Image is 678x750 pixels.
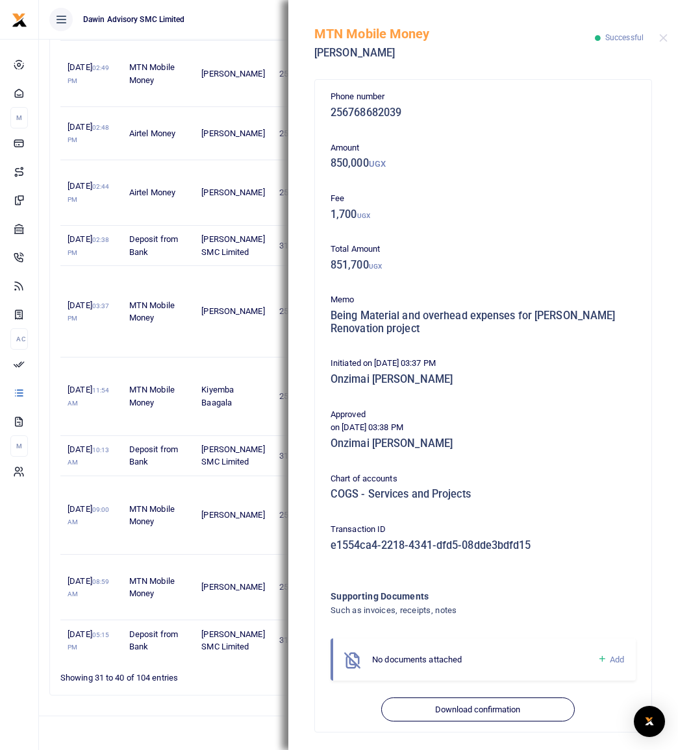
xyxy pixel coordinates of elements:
p: Approved [331,408,636,422]
p: Total Amount [331,243,636,256]
small: 02:38 PM [68,236,109,256]
span: Deposit from Bank [129,444,178,467]
span: [DATE] [68,300,109,323]
span: Deposit from Bank [129,234,178,257]
p: Memo [331,293,636,307]
li: M [10,107,28,128]
span: [PERSON_NAME] SMC Limited [201,629,264,652]
p: Amount [331,141,636,155]
span: Dawin Advisory SMC Limited [78,14,190,25]
h5: 1,700 [331,208,636,221]
h5: 851,700 [331,259,636,272]
span: [DATE] [68,234,109,257]
span: 256765898591 [279,391,334,401]
span: [DATE] [68,629,109,652]
span: 3155 [279,241,297,250]
span: [DATE] [68,504,109,527]
small: 11:54 AM [68,387,109,407]
h5: Onzimai [PERSON_NAME] [331,373,636,386]
span: [DATE] [68,444,109,467]
h5: 256768682039 [331,106,636,119]
span: 3155 [279,635,297,645]
span: Kiyemba Baagala [201,385,234,407]
span: 256772882121 [279,510,334,520]
span: [PERSON_NAME] SMC Limited [201,234,264,257]
li: M [10,435,28,457]
h5: MTN Mobile Money [314,26,595,42]
span: MTN Mobile Money [129,62,175,85]
span: Airtel Money [129,128,175,138]
span: [DATE] [68,122,109,145]
img: logo-small [12,12,27,28]
span: 256783658064 [279,582,334,592]
span: 3155 [279,451,297,461]
span: [PERSON_NAME] [201,69,264,79]
button: Close [659,34,668,42]
small: 02:49 PM [68,64,109,84]
span: [PERSON_NAME] [201,510,264,520]
h4: Such as invoices, receipts, notes [331,603,583,618]
h5: COGS - Services and Projects [331,488,636,501]
a: logo-small logo-large logo-large [12,14,27,24]
span: Deposit from Bank [129,629,178,652]
span: 256781155825 [279,69,334,79]
span: [PERSON_NAME] [201,582,264,592]
span: MTN Mobile Money [129,504,175,527]
h5: e1554ca4-2218-4341-dfd5-08dde3bdfd15 [331,539,636,552]
span: [PERSON_NAME] [201,128,264,138]
h5: [PERSON_NAME] [314,47,595,60]
span: [PERSON_NAME] [201,306,264,316]
span: [DATE] [68,181,109,204]
span: [PERSON_NAME] [201,187,264,197]
p: Fee [331,192,636,206]
span: Successful [605,33,644,42]
span: [DATE] [68,385,109,407]
span: MTN Mobile Money [129,576,175,599]
p: Transaction ID [331,523,636,537]
span: No documents attached [372,655,462,664]
span: Airtel Money [129,187,175,197]
span: MTN Mobile Money [129,385,175,407]
small: 02:44 PM [68,183,109,203]
span: Add [610,655,624,664]
span: [PERSON_NAME] SMC Limited [201,444,264,467]
a: Add [597,652,624,667]
button: Download confirmation [381,697,574,722]
p: Initiated on [DATE] 03:37 PM [331,357,636,370]
div: Open Intercom Messenger [634,706,665,737]
h5: Being Material and overhead expenses for [PERSON_NAME] Renovation project [331,309,636,335]
span: [DATE] [68,576,109,599]
span: MTN Mobile Money [129,300,175,323]
div: Showing 31 to 40 of 104 entries [60,664,304,684]
small: UGX [369,159,386,169]
li: Ac [10,328,28,350]
span: [DATE] [68,62,109,85]
p: on [DATE] 03:38 PM [331,421,636,435]
p: Phone number [331,90,636,104]
p: Chart of accounts [331,472,636,486]
small: UGX [369,263,382,270]
h5: 850,000 [331,157,636,170]
span: 256768682039 [279,306,334,316]
h4: Supporting Documents [331,589,583,603]
small: UGX [357,212,370,219]
span: 256706165574 [279,128,334,138]
h5: Onzimai [PERSON_NAME] [331,437,636,450]
span: 256758355876 [279,187,334,197]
